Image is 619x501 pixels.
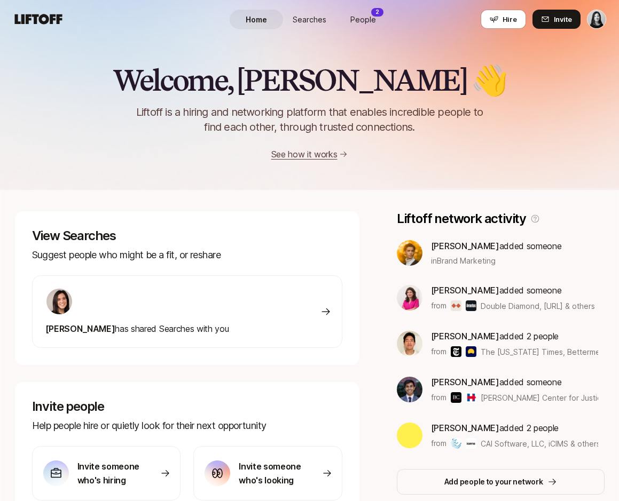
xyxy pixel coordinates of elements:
[397,285,422,311] img: 9e09e871_5697_442b_ae6e_b16e3f6458f8.jpg
[350,14,376,25] span: People
[431,283,595,297] p: added someone
[481,301,595,311] span: Double Diamond, [URL] & others
[431,437,446,450] p: from
[466,392,476,403] img: Hillary for America
[246,14,267,25] span: Home
[397,331,422,356] img: c3894d86_b3f1_4e23_a0e4_4d923f503b0e.jpg
[451,346,461,357] img: The New York Times
[397,423,422,448] img: ACg8ocJ2W33J9lXOM5h6IMpbHN7rIx5DgGkktEgTNgsVIsbsMejX_p2LUA=s160-c
[444,475,543,488] p: Add people to your network
[431,421,598,435] p: added 2 people
[239,459,309,487] p: Invite someone who's looking
[431,299,446,312] p: from
[466,300,476,311] img: Avantos.ai
[46,289,72,314] img: 71d7b91d_d7cb_43b4_a7ea_a9b2f2cc6e03.jpg
[119,105,501,134] p: Liftoff is a hiring and networking platform that enables incredible people to find each other, th...
[230,10,283,29] a: Home
[466,346,476,357] img: Betterment
[587,10,606,29] button: Stacy La
[431,331,499,341] span: [PERSON_NAME]
[431,241,499,251] span: [PERSON_NAME]
[32,248,342,263] p: Suggest people who might be a fit, or reshare
[451,392,461,403] img: Brennan Center for Justice
[431,391,446,404] p: from
[503,14,517,25] span: Hire
[466,438,476,449] img: iCIMS
[431,375,598,389] p: added someone
[283,10,336,29] a: Searches
[293,14,326,25] span: Searches
[336,10,390,29] a: People2
[45,323,115,334] span: [PERSON_NAME]
[397,469,605,495] button: Add people to your network
[451,300,461,311] img: Double Diamond
[77,459,147,487] p: Invite someone who's hiring
[431,329,598,343] p: added 2 people
[431,377,499,387] span: [PERSON_NAME]
[481,439,600,448] span: CAI Software, LLC, iCIMS & others
[375,8,379,16] p: 2
[451,438,461,449] img: CAI Software, LLC
[481,10,526,29] button: Hire
[431,285,499,296] span: [PERSON_NAME]
[431,345,446,358] p: from
[32,228,342,243] p: View Searches
[32,399,342,414] p: Invite people
[113,64,506,96] h2: Welcome, [PERSON_NAME] 👋
[397,240,422,266] img: c749752d_5ea4_4c6b_8935_6918de9c0300.jpg
[45,323,229,334] span: has shared Searches with you
[532,10,581,29] button: Invite
[32,418,342,433] p: Help people hire or quietly look for their next opportunity
[554,14,572,25] span: Invite
[397,377,422,402] img: 4640b0e7_2b03_4c4f_be34_fa460c2e5c38.jpg
[587,10,606,28] img: Stacy La
[271,149,338,160] a: See how it works
[397,211,526,226] p: Liftoff network activity
[431,239,562,253] p: added someone
[431,423,499,433] span: [PERSON_NAME]
[431,255,496,266] span: in Brand Marketing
